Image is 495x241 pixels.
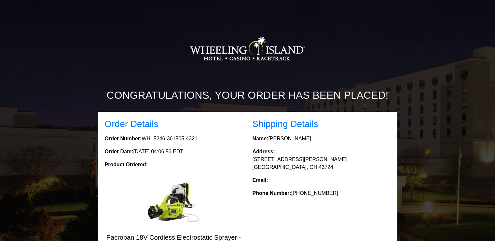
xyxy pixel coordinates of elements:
[253,119,391,130] h3: Shipping Details
[253,148,391,171] p: [STREET_ADDRESS][PERSON_NAME] [GEOGRAPHIC_DATA], OH 43724
[253,189,391,197] p: [PHONE_NUMBER]
[253,177,268,183] strong: Email:
[105,135,243,143] p: WHI-5246-361505-4321
[190,16,306,81] img: Logo
[253,190,291,196] strong: Phone Number:
[105,136,142,141] strong: Order Number:
[105,149,133,154] strong: Order Date:
[148,176,200,228] img: Pacroban 18V Cordless Electrostatic Sprayer - 1 Gal.
[253,149,275,154] strong: Address:
[253,135,391,143] p: [PERSON_NAME]
[105,119,243,130] h3: Order Details
[105,148,243,156] p: [DATE] 04:06:56 EDT
[67,89,428,101] h2: Congratulations, your order has been placed!
[105,162,148,167] strong: Product Ordered:
[253,136,268,141] strong: Name:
